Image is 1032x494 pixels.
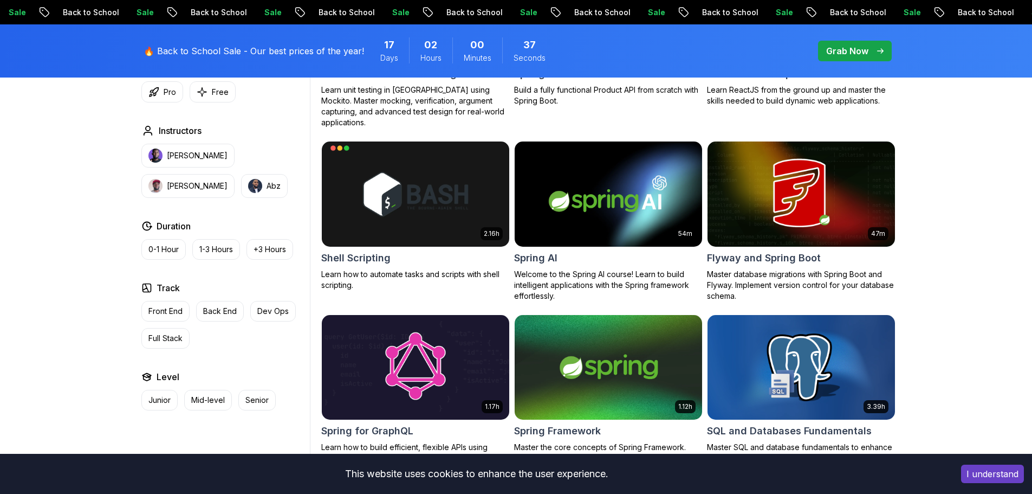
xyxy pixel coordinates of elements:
p: Welcome to the Spring AI course! Learn to build intelligent applications with the Spring framewor... [514,269,703,301]
p: Back End [203,306,237,317]
p: Back to School [927,7,1001,18]
h2: Duration [157,220,191,233]
p: Mid-level [191,395,225,406]
p: Sale [490,7,524,18]
img: instructor img [248,179,262,193]
p: Sale [873,7,908,18]
p: Learn ReactJS from the ground up and master the skills needed to build dynamic web applications. [707,85,895,106]
span: 17 Days [384,37,394,53]
p: 1.17h [485,402,499,411]
p: Learn how to automate tasks and scripts with shell scripting. [321,269,510,291]
button: Accept cookies [961,465,1024,483]
p: +3 Hours [254,244,286,255]
img: instructor img [148,179,163,193]
p: Full Stack [148,333,183,344]
p: [PERSON_NAME] [167,150,228,161]
span: 2 Hours [424,37,437,53]
h2: Level [157,370,179,383]
span: Days [380,53,398,63]
p: 47m [871,229,885,238]
button: Junior [141,390,178,410]
button: 1-3 Hours [192,239,240,260]
p: Back to School [672,7,745,18]
a: Flyway and Spring Boot card47mFlyway and Spring BootMaster database migrations with Spring Boot a... [707,141,895,301]
button: Pro [141,81,183,102]
button: Back End [196,301,244,322]
p: 1-3 Hours [199,244,233,255]
p: Learn unit testing in [GEOGRAPHIC_DATA] using Mockito. Master mocking, verification, argument cap... [321,85,510,128]
button: Full Stack [141,328,190,349]
span: 37 Seconds [523,37,536,53]
p: Back to School [800,7,873,18]
button: 0-1 Hour [141,239,186,260]
p: Pro [164,87,176,98]
p: Sale [234,7,269,18]
h2: Track [157,281,180,294]
p: Back to School [544,7,618,18]
p: Learn how to build efficient, flexible APIs using GraphQL and integrate them with modern front-en... [321,442,510,474]
a: SQL and Databases Fundamentals card3.39hSQL and Databases FundamentalsMaster SQL and database fun... [707,315,895,464]
img: Shell Scripting card [322,142,509,247]
a: Spring AI card54mSpring AIWelcome to the Spring AI course! Learn to build intelligent application... [514,141,703,301]
p: Senior [245,395,269,406]
p: [PERSON_NAME] [167,181,228,191]
span: Seconds [514,53,546,63]
h2: Spring Framework [514,424,601,439]
img: Spring AI card [515,142,702,247]
span: Hours [420,53,442,63]
button: +3 Hours [246,239,293,260]
img: instructor img [148,149,163,163]
button: Free [190,81,236,102]
p: Build a fully functional Product API from scratch with Spring Boot. [514,85,703,106]
h2: Shell Scripting [321,251,391,266]
p: Grab Now [826,44,868,57]
span: Minutes [464,53,491,63]
p: 0-1 Hour [148,244,179,255]
p: Back to School [160,7,234,18]
a: Spring for GraphQL card1.17hSpring for GraphQLLearn how to build efficient, flexible APIs using G... [321,315,510,475]
a: Shell Scripting card2.16hShell ScriptingLearn how to automate tasks and scripts with shell script... [321,141,510,291]
button: instructor imgAbz [241,174,288,198]
img: Flyway and Spring Boot card [703,139,899,249]
p: Dev Ops [257,306,289,317]
p: Back to School [416,7,490,18]
a: Spring Framework card1.12hSpring FrameworkMaster the core concepts of Spring Framework. Learn abo... [514,315,703,486]
button: instructor img[PERSON_NAME] [141,144,235,168]
button: Dev Ops [250,301,296,322]
p: Sale [362,7,397,18]
p: Junior [148,395,171,406]
h2: Instructors [159,124,202,137]
h2: Flyway and Spring Boot [707,251,821,266]
p: 2.16h [484,229,499,238]
img: Spring Framework card [515,315,702,420]
p: Master SQL and database fundamentals to enhance your data querying and management skills. [707,442,895,464]
img: SQL and Databases Fundamentals card [708,315,895,420]
p: Back to School [288,7,362,18]
button: Senior [238,390,276,410]
p: Free [212,87,229,98]
p: 1.12h [678,402,692,411]
button: instructor img[PERSON_NAME] [141,174,235,198]
p: Master database migrations with Spring Boot and Flyway. Implement version control for your databa... [707,269,895,301]
p: Abz [267,181,281,191]
p: Sale [106,7,141,18]
span: 0 Minutes [470,37,484,53]
h2: Spring AI [514,251,557,266]
img: Spring for GraphQL card [322,315,509,420]
p: 🔥 Back to School Sale - Our best prices of the year! [144,44,364,57]
button: Mid-level [184,390,232,410]
div: This website uses cookies to enhance the user experience. [8,462,945,486]
h2: SQL and Databases Fundamentals [707,424,872,439]
p: Sale [618,7,652,18]
p: Sale [745,7,780,18]
p: 3.39h [867,402,885,411]
p: Master the core concepts of Spring Framework. Learn about Inversion of Control, Dependency Inject... [514,442,703,485]
h2: Spring for GraphQL [321,424,413,439]
p: Front End [148,306,183,317]
p: Back to School [33,7,106,18]
p: 54m [678,229,692,238]
button: Front End [141,301,190,322]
